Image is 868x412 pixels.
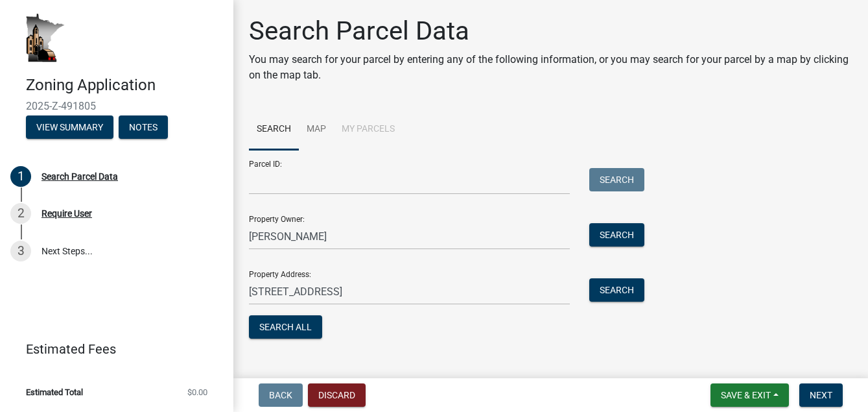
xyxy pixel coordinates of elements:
button: Discard [308,383,366,407]
button: Save & Exit [710,383,789,407]
div: 2 [10,203,31,224]
img: Houston County, Minnesota [26,14,65,62]
span: Save & Exit [721,390,771,400]
div: Require User [41,209,92,218]
button: Back [259,383,303,407]
span: $0.00 [187,388,207,396]
button: View Summary [26,115,113,139]
button: Search [589,223,644,247]
wm-modal-confirm: Notes [119,123,168,133]
a: Map [299,109,334,151]
button: Search All [249,315,322,339]
h1: Search Parcel Data [249,16,852,47]
button: Search [589,278,644,302]
div: Search Parcel Data [41,172,118,181]
span: Back [269,390,292,400]
a: Estimated Fees [10,336,213,362]
h4: Zoning Application [26,76,223,95]
wm-modal-confirm: Summary [26,123,113,133]
a: Search [249,109,299,151]
button: Next [799,383,843,407]
div: 3 [10,241,31,261]
span: 2025-Z-491805 [26,100,207,112]
p: You may search for your parcel by entering any of the following information, or you may search fo... [249,52,852,83]
span: Estimated Total [26,388,83,396]
button: Notes [119,115,168,139]
button: Search [589,168,644,191]
div: 1 [10,166,31,187]
span: Next [810,390,832,400]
